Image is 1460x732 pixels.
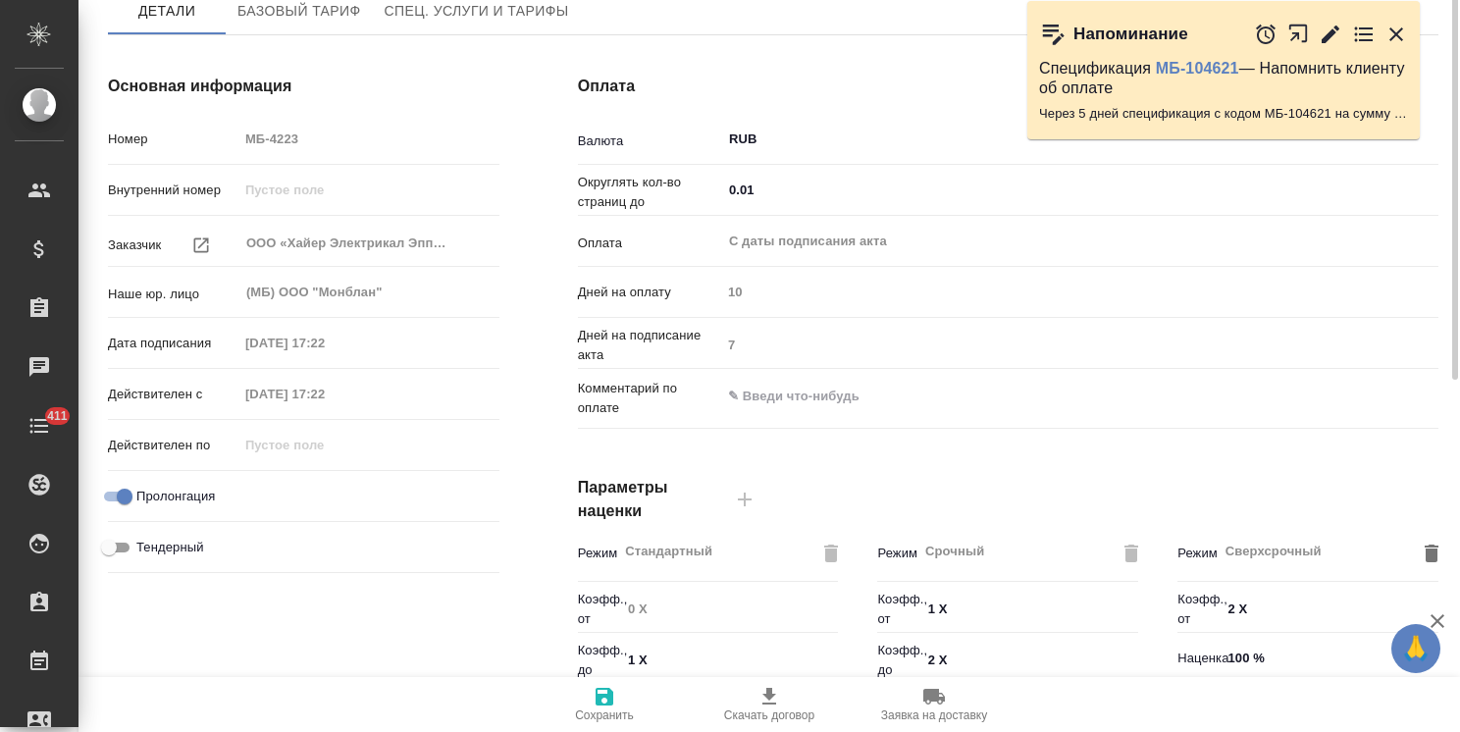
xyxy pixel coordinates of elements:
[578,544,618,563] p: Режим
[35,406,79,426] span: 411
[1319,23,1342,46] button: Редактировать
[621,596,838,624] input: Пустое поле
[578,476,721,523] h4: Параметры наценки
[575,708,634,722] span: Сохранить
[578,641,621,680] p: Коэфф., до
[5,401,74,450] a: 411
[877,544,917,563] p: Режим
[108,181,238,200] p: Внутренний номер
[578,234,721,253] p: Оплата
[578,379,721,418] p: Комментарий по оплате
[1391,624,1440,673] button: 🙏
[578,75,1438,98] h4: Оплата
[1254,23,1277,46] button: Отложить
[136,487,215,506] span: Пролонгация
[578,326,721,365] p: Дней на подписание акта
[687,677,852,732] button: Скачать договор
[1177,590,1221,629] p: Коэфф., от
[108,334,238,353] p: Дата подписания
[621,647,838,675] input: ✎ Введи что-нибудь
[1287,13,1310,55] button: Открыть в новой вкладке
[921,596,1138,624] input: ✎ Введи что-нибудь
[1399,628,1433,669] span: 🙏
[238,329,410,357] input: Пустое поле
[724,708,814,722] span: Скачать договор
[238,431,410,459] input: Пустое поле
[1352,23,1376,46] button: Перейти в todo
[877,590,920,629] p: Коэфф., от
[238,380,410,408] input: Пустое поле
[1428,188,1432,192] button: Open
[1221,596,1437,624] input: ✎ Введи что-нибудь
[108,385,238,404] p: Действителен с
[108,436,238,455] p: Действителен по
[180,224,223,267] button: Перейти к контрагентам клиента
[1073,25,1188,44] p: Напоминание
[1417,539,1446,568] button: Удалить режим
[238,125,499,153] input: Пустое поле
[881,708,987,722] span: Заявка на доставку
[108,130,238,149] p: Номер
[1221,644,1437,672] input: ✎ Введи что-нибудь
[721,278,1438,306] input: Пустое поле
[108,235,161,255] p: Заказчик
[1039,104,1408,124] p: Через 5 дней спецификация с кодом МБ-104621 на сумму 249029.43999999997 RUB будет просрочена
[852,677,1017,732] button: Заявка на доставку
[578,283,721,302] p: Дней на оплату
[136,538,204,557] span: Тендерный
[578,173,721,212] p: Округлять кол-во страниц до
[522,677,687,732] button: Сохранить
[921,647,1138,675] input: ✎ Введи что-нибудь
[721,331,1438,359] input: Пустое поле
[578,131,721,151] p: Валюта
[1177,649,1221,668] p: Наценка
[108,75,499,98] h4: Основная информация
[578,590,621,629] p: Коэфф., от
[1039,59,1408,98] p: Спецификация — Напомнить клиенту об оплате
[108,285,238,304] p: Наше юр. лицо
[877,641,920,680] p: Коэфф., до
[1177,544,1218,563] p: Режим
[238,176,499,204] input: Пустое поле
[1384,23,1408,46] button: Закрыть
[1156,60,1239,77] a: МБ-104621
